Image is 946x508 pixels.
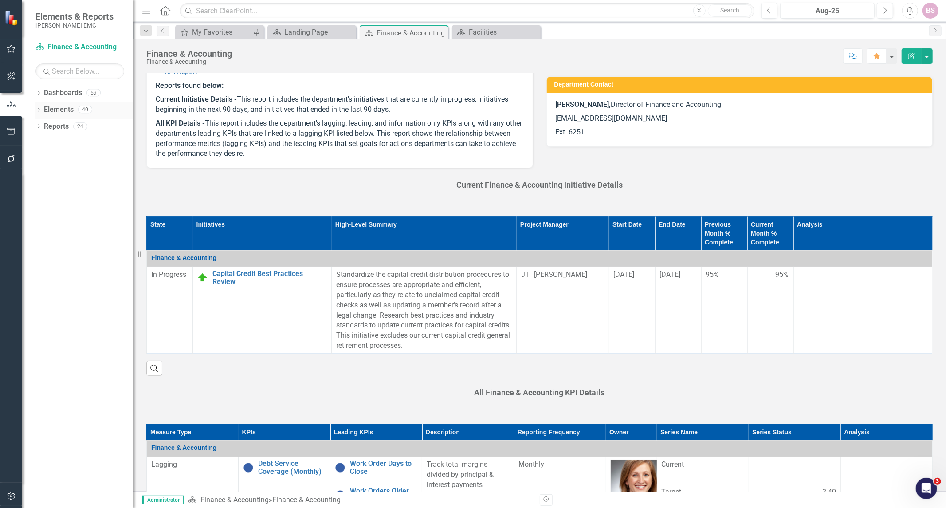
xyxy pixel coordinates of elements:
[193,267,332,354] td: Double-Click to Edit Right Click for Context Menu
[243,462,254,473] img: No Information
[662,460,744,470] span: Current
[188,495,533,505] div: »
[350,460,417,475] a: Work Order Days to Close
[151,254,216,261] span: Finance & Accounting
[749,457,840,484] td: Double-Click to Edit
[783,6,871,16] div: Aug-25
[151,460,177,469] span: Lagging
[156,81,224,90] strong: Reports found below:
[720,7,739,14] span: Search
[657,457,749,484] td: Double-Click to Edit
[156,93,524,117] p: This report includes the department's initiatives that are currently in progress, initiatives beg...
[655,267,701,354] td: Double-Click to Edit
[272,496,341,504] div: Finance & Accounting
[469,27,538,38] div: Facilities
[517,267,609,354] td: Double-Click to Edit
[44,122,69,132] a: Reports
[554,81,928,88] h3: Department Contact
[200,496,269,504] a: Finance & Accounting
[73,122,87,130] div: 24
[270,27,354,38] a: Landing Page
[335,462,345,473] img: No Information
[519,460,601,470] div: Monthly
[86,89,101,97] div: 59
[521,270,530,280] div: JT
[614,270,635,279] span: [DATE]
[146,49,232,59] div: Finance & Accounting
[35,11,114,22] span: Elements & Reports
[35,22,114,29] small: [PERSON_NAME] EMC
[44,88,82,98] a: Dashboards
[156,117,524,159] p: This report includes the department's lagging, leading, and information only KPIs along with any ...
[427,460,494,499] span: Track total margins divided by principal & interest payments to
[192,27,251,38] div: My Favorites
[335,490,345,500] img: No Information
[146,59,232,65] div: Finance & Accounting
[556,126,924,138] p: Ext. 6251
[456,180,623,189] span: Current Finance & Accounting Initiative Details
[780,3,875,19] button: Aug-25
[793,267,932,354] td: Double-Click to Edit
[177,27,251,38] a: My Favorites
[151,270,186,279] span: In Progress
[330,457,422,484] td: Double-Click to Edit Right Click for Context Menu
[556,112,924,126] p: [EMAIL_ADDRESS][DOMAIN_NAME]
[197,272,208,283] img: At Target
[776,270,789,280] span: 95%
[377,28,446,39] div: Finance & Accounting
[708,4,752,17] button: Search
[151,444,216,451] span: Finance & Accounting
[258,460,326,475] a: Debt Service Coverage (Monthly)
[454,27,538,38] a: Facilities
[336,270,512,351] p: Standardize the capital credit distribution procedures to ensure processes are appropriate and ef...
[609,267,655,354] td: Double-Click to Edit
[660,270,681,279] span: [DATE]
[180,3,754,19] input: Search ClearPoint...
[78,106,92,114] div: 40
[156,119,205,127] strong: All KPI Details -
[142,496,184,504] span: Administrator
[156,95,237,103] strong: Current Initiative Details -
[922,3,938,19] button: BS
[284,27,354,38] div: Landing Page
[350,487,417,503] a: Work Orders Older Than 6 Months
[556,100,611,109] strong: [PERSON_NAME],
[556,100,924,112] p: Director of Finance and Accounting
[706,270,719,279] span: 95%
[475,388,605,397] span: All Finance & Accounting KPI Details
[35,63,124,79] input: Search Below...
[534,270,587,280] div: [PERSON_NAME]
[822,487,836,497] span: 2.40
[44,105,74,115] a: Elements
[147,267,193,354] td: Double-Click to Edit
[4,10,20,26] img: ClearPoint Strategy
[212,270,327,285] a: Capital Credit Best Practices Review
[916,478,937,499] iframe: Intercom live chat
[934,478,941,485] span: 3
[662,487,744,497] span: Target
[35,42,124,52] a: Finance & Accounting
[332,267,517,354] td: Double-Click to Edit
